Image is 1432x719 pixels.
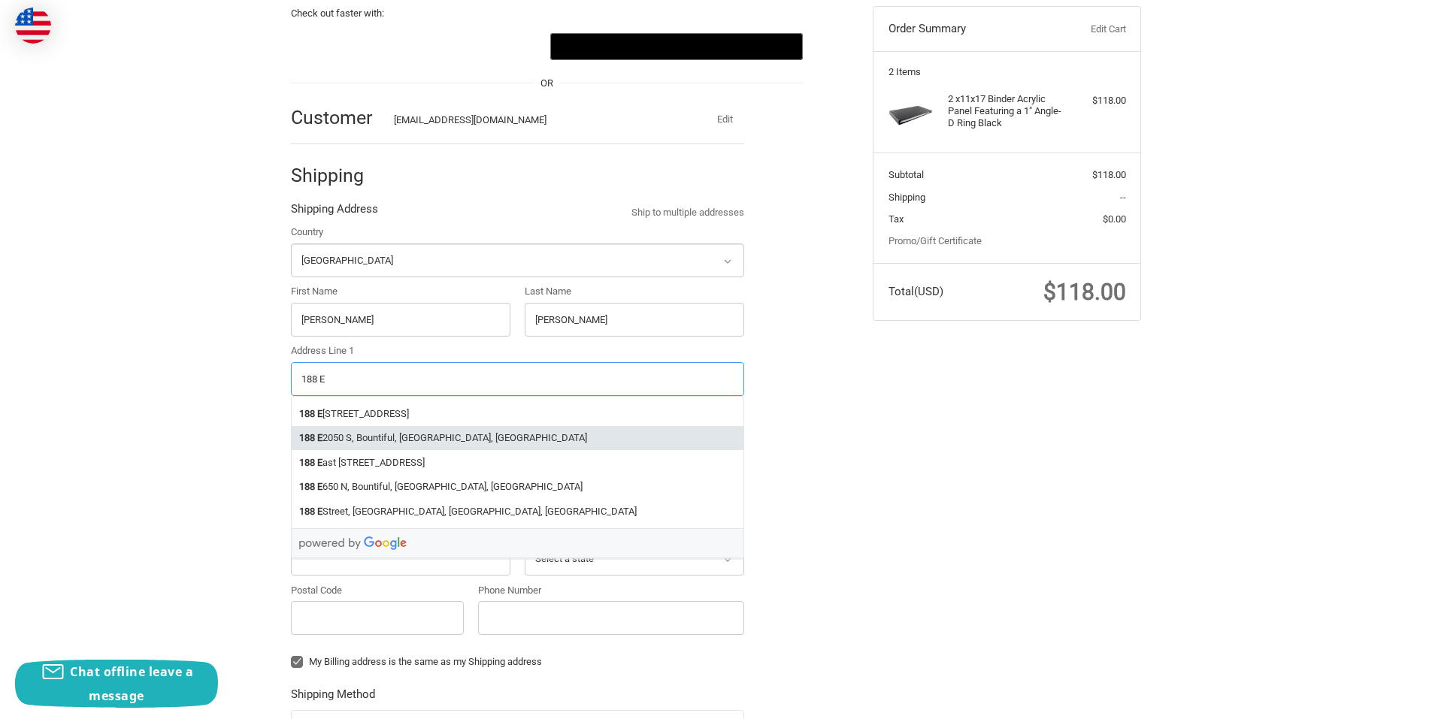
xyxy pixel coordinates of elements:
[631,205,744,220] a: Ship to multiple addresses
[889,169,924,180] span: Subtotal
[317,504,322,519] strong: E
[1308,678,1432,719] iframe: Google Customer Reviews
[291,225,744,240] label: Country
[478,583,744,598] label: Phone Number
[550,33,804,60] button: Google Pay
[889,192,925,203] span: Shipping
[299,406,315,421] strong: 188
[299,455,315,470] strong: 188
[291,343,744,358] label: Address Line 1
[317,430,322,446] strong: E
[291,686,375,710] legend: Shipping Method
[525,284,744,299] label: Last Name
[1120,192,1126,203] span: --
[299,479,315,494] strong: 188
[15,8,51,44] img: duty and tax information for United States
[291,656,744,668] label: My Billing address is the same as my Shipping address
[292,475,743,500] li: 650 N, Bountiful, [GEOGRAPHIC_DATA], [GEOGRAPHIC_DATA]
[292,499,743,524] li: Street, [GEOGRAPHIC_DATA], [GEOGRAPHIC_DATA], [GEOGRAPHIC_DATA]
[317,455,322,470] strong: E
[1051,22,1125,37] a: Edit Cart
[291,164,379,187] h2: Shipping
[291,106,379,129] h2: Customer
[299,430,315,446] strong: 188
[533,76,561,91] span: OR
[291,201,378,225] legend: Shipping Address
[292,450,743,475] li: ast [STREET_ADDRESS]
[1043,279,1126,305] span: $118.00
[15,660,218,708] button: Chat offline leave a message
[291,284,510,299] label: First Name
[291,583,464,598] label: Postal Code
[1103,213,1126,225] span: $0.00
[292,426,743,451] li: 2050 S, Bountiful, [GEOGRAPHIC_DATA], [GEOGRAPHIC_DATA]
[889,235,982,246] a: Promo/Gift Certificate
[1092,169,1126,180] span: $118.00
[291,6,803,21] p: Check out faster with:
[889,66,1126,78] h3: 2 Items
[705,109,744,130] button: Edit
[889,213,904,225] span: Tax
[317,406,322,421] strong: E
[317,479,322,494] strong: E
[291,33,544,60] iframe: PayPal-paypal
[299,504,315,519] strong: 188
[70,663,193,704] span: Chat offline leave a message
[889,285,943,298] span: Total (USD)
[394,113,677,128] div: [EMAIL_ADDRESS][DOMAIN_NAME]
[948,93,1063,130] h4: 2 x 11x17 Binder Acrylic Panel Featuring a 1" Angle-D Ring Black
[1067,93,1126,108] div: $118.00
[889,22,1052,37] h3: Order Summary
[292,401,743,426] li: [STREET_ADDRESS]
